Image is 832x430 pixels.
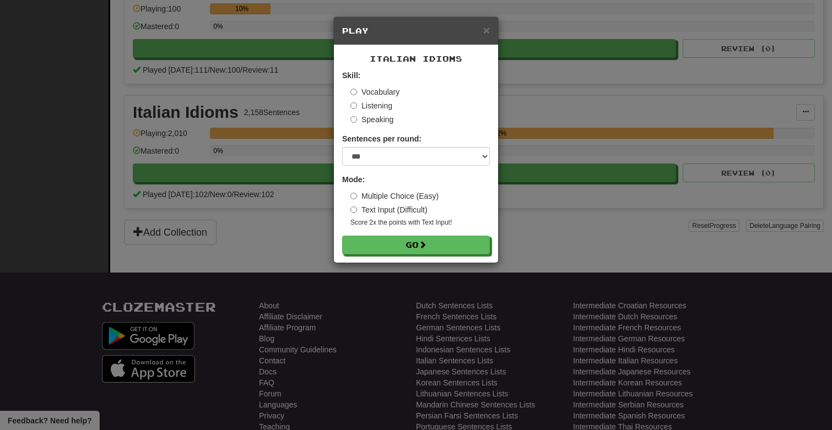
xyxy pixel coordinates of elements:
[350,193,357,199] input: Multiple Choice (Easy)
[350,116,357,123] input: Speaking
[350,102,357,109] input: Listening
[483,24,490,36] button: Close
[342,236,490,254] button: Go
[350,100,392,111] label: Listening
[350,89,357,95] input: Vocabulary
[483,24,490,36] span: ×
[350,86,399,97] label: Vocabulary
[350,206,357,213] input: Text Input (Difficult)
[342,25,490,36] h5: Play
[350,218,490,227] small: Score 2x the points with Text Input !
[370,54,462,63] span: Italian Idioms
[350,190,439,202] label: Multiple Choice (Easy)
[342,133,422,144] label: Sentences per round:
[350,114,393,125] label: Speaking
[350,204,428,215] label: Text Input (Difficult)
[342,175,365,184] strong: Mode:
[342,71,360,80] strong: Skill:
